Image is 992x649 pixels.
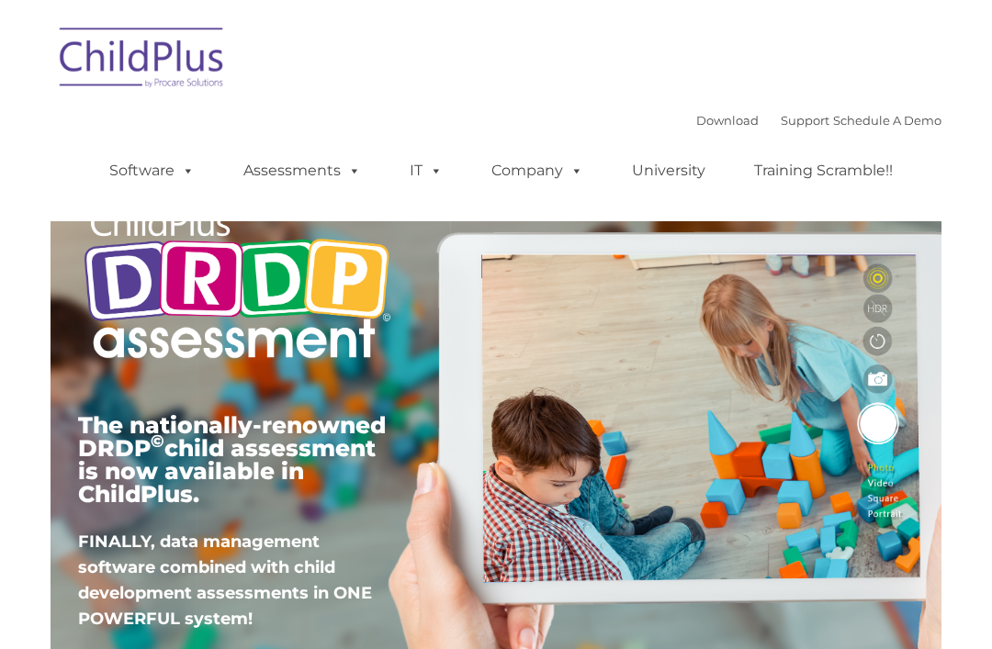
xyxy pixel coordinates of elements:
sup: © [151,431,164,452]
a: Support [781,113,829,128]
a: Company [473,152,602,189]
font: | [696,113,941,128]
span: The nationally-renowned DRDP child assessment is now available in ChildPlus. [78,411,386,508]
img: Copyright - DRDP Logo Light [78,188,396,382]
a: Download [696,113,759,128]
a: IT [391,152,461,189]
a: University [614,152,724,189]
a: Software [91,152,213,189]
a: Schedule A Demo [833,113,941,128]
a: Training Scramble!! [736,152,911,189]
img: ChildPlus by Procare Solutions [51,15,234,106]
a: Assessments [225,152,379,189]
span: FINALLY, data management software combined with child development assessments in ONE POWERFUL sys... [78,532,372,629]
